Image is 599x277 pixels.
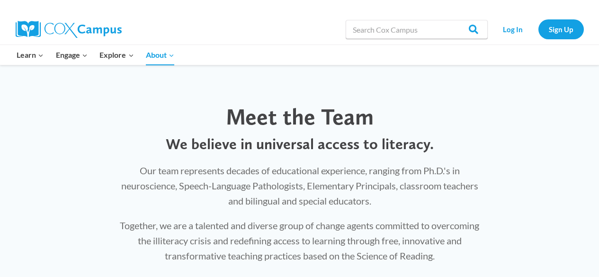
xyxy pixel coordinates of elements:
span: Explore [99,49,134,61]
a: Log In [492,19,534,39]
span: Learn [17,49,44,61]
span: Meet the Team [226,103,374,130]
p: Together, we are a talented and diverse group of change agents committed to overcoming the illite... [116,218,483,263]
input: Search Cox Campus [346,20,488,39]
a: Sign Up [538,19,584,39]
span: Engage [56,49,88,61]
img: Cox Campus [16,21,122,38]
nav: Secondary Navigation [492,19,584,39]
nav: Primary Navigation [11,45,180,65]
p: Our team represents decades of educational experience, ranging from Ph.D.'s in neuroscience, Spee... [116,163,483,208]
span: About [146,49,174,61]
p: We believe in universal access to literacy. [116,135,483,153]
